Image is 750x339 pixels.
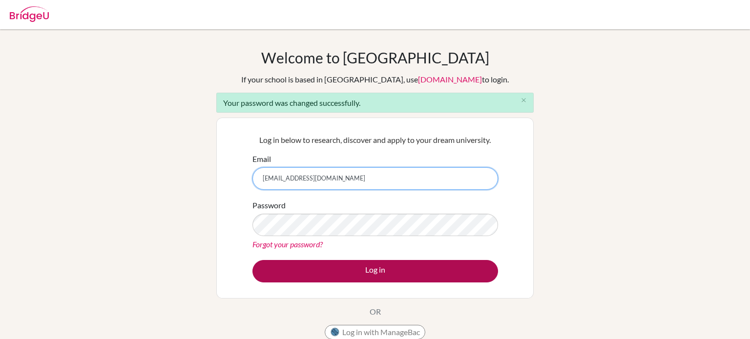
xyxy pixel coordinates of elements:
[252,260,498,282] button: Log in
[241,74,509,85] div: If your school is based in [GEOGRAPHIC_DATA], use to login.
[252,134,498,146] p: Log in below to research, discover and apply to your dream university.
[10,6,49,22] img: Bridge-U
[520,97,527,104] i: close
[252,199,286,211] label: Password
[514,93,533,108] button: Close
[252,239,323,249] a: Forgot your password?
[252,153,271,165] label: Email
[418,75,482,84] a: [DOMAIN_NAME]
[370,306,381,318] p: OR
[216,93,534,113] div: Your password was changed successfully.
[261,49,489,66] h1: Welcome to [GEOGRAPHIC_DATA]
